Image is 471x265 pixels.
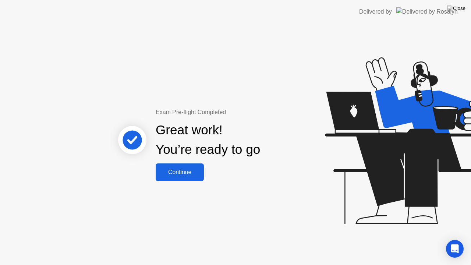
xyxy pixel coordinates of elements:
div: Open Intercom Messenger [446,240,464,258]
button: Continue [156,163,204,181]
img: Close [447,6,465,11]
div: Great work! You’re ready to go [156,120,260,159]
div: Exam Pre-flight Completed [156,108,308,117]
div: Continue [158,169,202,176]
img: Delivered by Rosalyn [396,7,458,16]
div: Delivered by [359,7,392,16]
